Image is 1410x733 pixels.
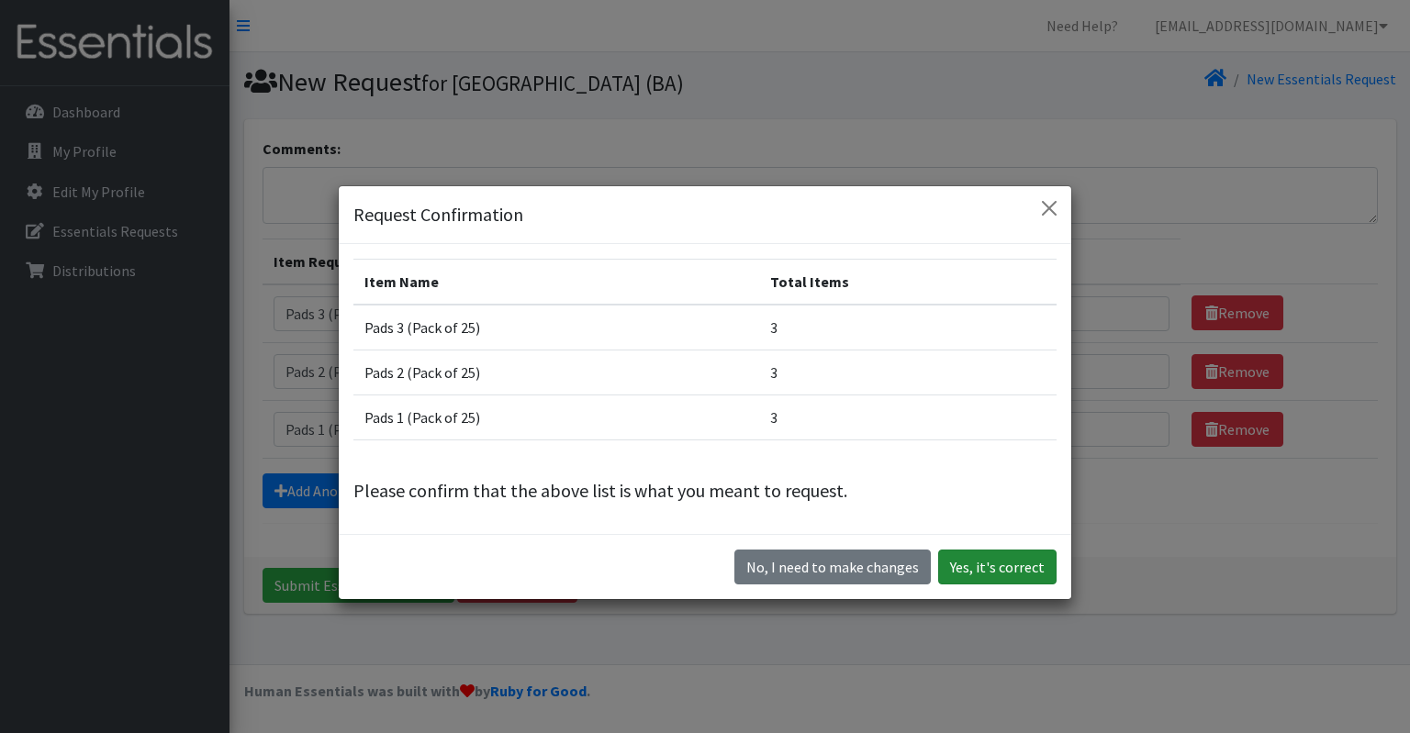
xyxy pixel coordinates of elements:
td: Pads 3 (Pack of 25) [353,305,759,350]
th: Total Items [759,259,1057,305]
h5: Request Confirmation [353,201,523,228]
th: Item Name [353,259,759,305]
td: 3 [759,394,1057,439]
button: Yes, it's correct [938,550,1057,584]
td: 3 [759,350,1057,394]
button: Close [1035,194,1064,223]
td: 3 [759,305,1057,350]
td: Pads 1 (Pack of 25) [353,394,759,439]
button: No I need to make changes [734,550,931,584]
p: Please confirm that the above list is what you meant to request. [353,477,1057,505]
td: Pads 2 (Pack of 25) [353,350,759,394]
